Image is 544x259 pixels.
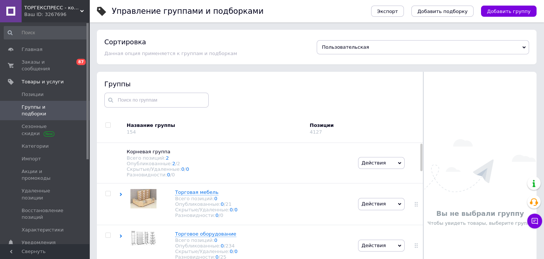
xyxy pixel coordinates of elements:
[221,243,224,249] a: 0
[221,201,224,207] a: 0
[22,227,64,233] span: Характеристики
[22,143,49,150] span: Категории
[127,129,136,135] div: 154
[104,38,146,46] h4: Сортировка
[411,6,474,17] button: Добавить подборку
[481,6,537,17] button: Добавить группу
[22,79,64,85] span: Товары и услуги
[184,166,189,172] span: /
[175,189,218,195] span: Торговая мебель
[22,91,44,98] span: Позиции
[22,59,69,72] span: Заказы и сообщения
[220,212,223,218] div: 0
[377,9,398,14] span: Экспорт
[167,172,170,178] a: 0
[130,189,156,208] img: Торговая мебель
[127,166,351,172] div: Скрытые/Удаленные:
[127,149,170,154] span: Корневая группа
[22,46,42,53] span: Главная
[230,249,233,254] a: 0
[225,243,235,249] div: 234
[22,156,41,162] span: Импорт
[22,207,69,221] span: Восстановление позиций
[175,249,237,254] div: Скрытые/Удаленные:
[130,231,156,246] img: Торговое оборудование
[427,209,533,218] p: Вы не выбрали группу
[427,220,533,227] p: Чтобы увидеть товары, выберите группу
[417,9,468,14] span: Добавить подборку
[186,166,189,172] a: 0
[127,122,304,129] div: Название группы
[214,237,217,243] a: 0
[230,207,233,212] a: 0
[112,7,263,16] h1: Управление группами и подборками
[219,212,224,218] span: /
[181,166,184,172] a: 0
[234,207,237,212] a: 0
[22,168,69,182] span: Акции и промокоды
[487,9,531,14] span: Добавить группу
[527,214,542,228] button: Чат с покупателем
[104,79,416,89] div: Группы
[4,26,88,39] input: Поиск
[22,239,56,246] span: Уведомления
[175,243,237,249] div: Опубликованные:
[127,155,351,161] div: Всего позиций:
[215,212,218,218] a: 0
[22,188,69,201] span: Удаленные позиции
[233,249,238,254] span: /
[234,249,237,254] a: 0
[361,243,386,248] span: Действия
[225,201,232,207] div: 21
[233,207,238,212] span: /
[175,231,236,237] span: Торговое оборудование
[175,212,237,218] div: Разновидности:
[172,172,175,178] div: 0
[104,51,237,56] span: Данная опция применяется к группам и подборкам
[24,4,80,11] span: ТОРГЕКСПРЕСС - комплексное оснащение оборудованием магазинов,маркетов, складов, ресторанов,кафе.
[214,196,217,201] a: 0
[175,207,237,212] div: Скрытые/Удаленные:
[24,11,89,18] div: Ваш ID: 3267696
[104,93,209,108] input: Поиск по группам
[361,201,386,207] span: Действия
[127,161,351,166] div: Опубликованные:
[127,172,351,178] div: Разновидности:
[310,129,322,135] div: 4127
[322,44,369,50] span: Пользовательская
[76,59,86,65] span: 87
[224,243,235,249] span: /
[175,237,237,243] div: Всего позиций:
[22,123,69,137] span: Сезонные скидки
[172,161,175,166] a: 2
[177,161,180,166] div: 2
[175,161,180,166] span: /
[175,201,237,207] div: Опубликованные:
[22,104,69,117] span: Группы и подборки
[170,172,175,178] span: /
[166,155,169,161] a: 2
[371,6,404,17] button: Экспорт
[224,201,232,207] span: /
[175,196,237,201] div: Всего позиций:
[361,160,386,166] span: Действия
[310,122,373,129] div: Позиции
